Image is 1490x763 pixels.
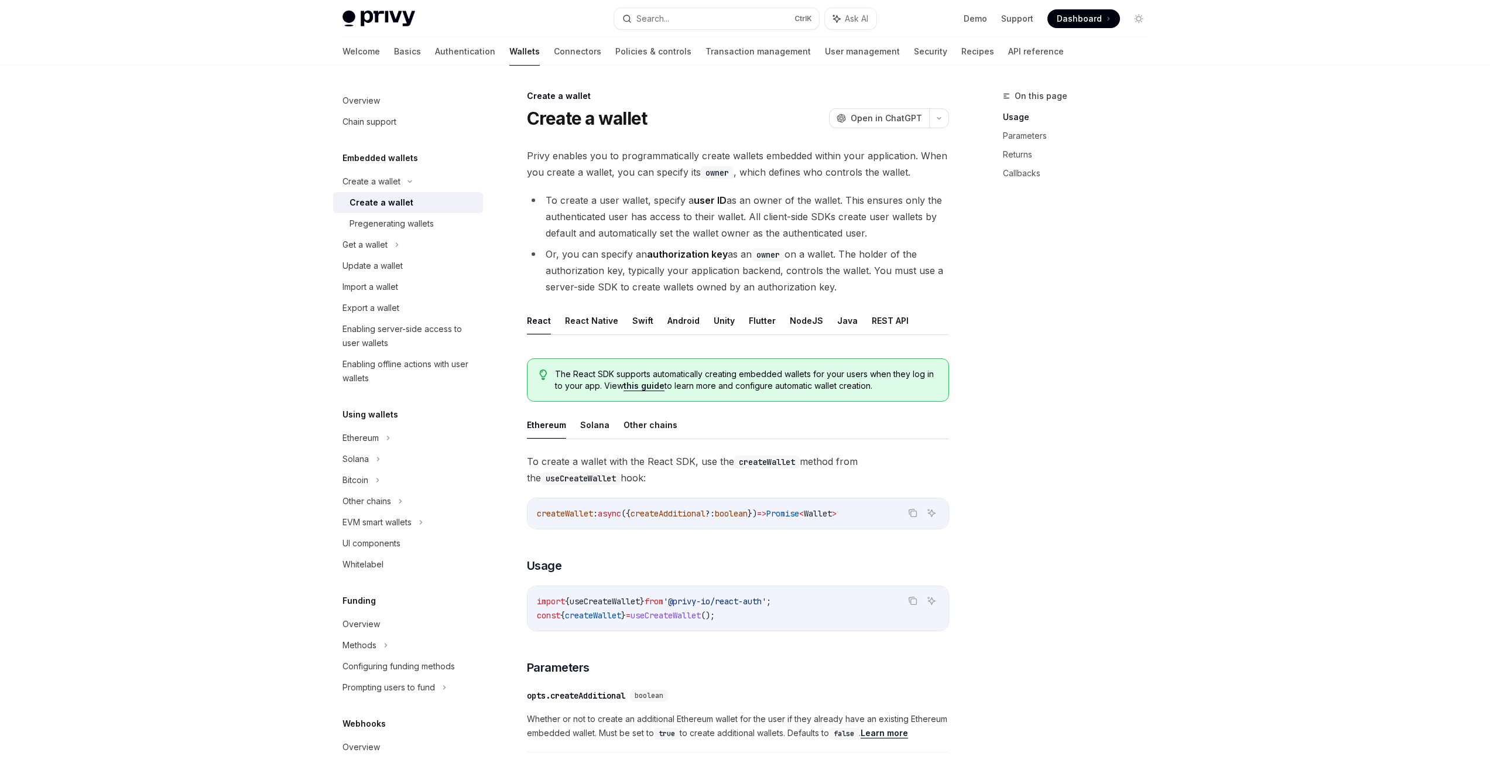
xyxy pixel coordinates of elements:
[509,37,540,66] a: Wallets
[342,594,376,608] h5: Funding
[527,453,949,486] span: To create a wallet with the React SDK, use the method from the hook:
[342,115,396,129] div: Chain support
[527,90,949,102] div: Create a wallet
[342,151,418,165] h5: Embedded wallets
[1015,89,1067,103] span: On this page
[825,8,876,29] button: Ask AI
[621,610,626,621] span: }
[964,13,987,25] a: Demo
[527,712,949,740] span: Whether or not to create an additional Ethereum wallet for the user if they already have an exist...
[342,238,388,252] div: Get a wallet
[333,319,483,354] a: Enabling server-side access to user wallets
[961,37,994,66] a: Recipes
[342,322,476,350] div: Enabling server-side access to user wallets
[342,638,376,652] div: Methods
[333,276,483,297] a: Import a wallet
[555,368,936,392] span: The React SDK supports automatically creating embedded wallets for your users when they log in to...
[799,508,804,519] span: <
[342,37,380,66] a: Welcome
[527,659,590,676] span: Parameters
[333,297,483,319] a: Export a wallet
[752,248,785,261] code: owner
[636,12,669,26] div: Search...
[333,614,483,635] a: Overview
[342,408,398,422] h5: Using wallets
[632,307,653,334] button: Swift
[350,196,413,210] div: Create a wallet
[598,508,621,519] span: async
[527,307,551,334] button: React
[701,166,734,179] code: owner
[342,536,400,550] div: UI components
[537,508,593,519] span: createWallet
[539,369,547,380] svg: Tip
[342,11,415,27] img: light logo
[333,354,483,389] a: Enabling offline actions with user wallets
[342,659,455,673] div: Configuring funding methods
[333,192,483,213] a: Create a wallet
[342,473,368,487] div: Bitcoin
[905,505,920,521] button: Copy the contents from the code block
[342,680,435,694] div: Prompting users to fund
[435,37,495,66] a: Authentication
[333,737,483,758] a: Overview
[1003,108,1157,126] a: Usage
[861,728,908,738] a: Learn more
[565,610,621,621] span: createWallet
[851,112,922,124] span: Open in ChatGPT
[560,610,565,621] span: {
[527,148,949,180] span: Privy enables you to programmatically create wallets embedded within your application. When you c...
[1003,164,1157,183] a: Callbacks
[837,307,858,334] button: Java
[333,213,483,234] a: Pregenerating wallets
[701,610,715,621] span: ();
[527,690,625,702] div: opts.createAdditional
[694,194,727,206] strong: user ID
[829,728,859,740] code: false
[832,508,837,519] span: >
[631,610,701,621] span: useCreateWallet
[624,411,677,439] button: Other chains
[924,593,939,608] button: Ask AI
[1047,9,1120,28] a: Dashboard
[705,37,811,66] a: Transaction management
[766,596,771,607] span: ;
[333,111,483,132] a: Chain support
[647,248,728,260] strong: authorization key
[766,508,799,519] span: Promise
[333,533,483,554] a: UI components
[342,740,380,754] div: Overview
[342,301,399,315] div: Export a wallet
[342,515,412,529] div: EVM smart wallets
[667,307,700,334] button: Android
[333,656,483,677] a: Configuring funding methods
[1003,126,1157,145] a: Parameters
[394,37,421,66] a: Basics
[580,411,609,439] button: Solana
[654,728,680,740] code: true
[527,192,949,241] li: To create a user wallet, specify a as an owner of the wallet. This ensures only the authenticated...
[565,307,618,334] button: React Native
[565,596,570,607] span: {
[537,610,560,621] span: const
[342,94,380,108] div: Overview
[614,8,819,29] button: Search...CtrlK
[804,508,832,519] span: Wallet
[1129,9,1148,28] button: Toggle dark mode
[748,508,757,519] span: })
[342,280,398,294] div: Import a wallet
[342,431,379,445] div: Ethereum
[333,90,483,111] a: Overview
[593,508,598,519] span: :
[825,37,900,66] a: User management
[663,596,766,607] span: '@privy-io/react-auth'
[734,456,800,468] code: createWallet
[615,37,691,66] a: Policies & controls
[794,14,812,23] span: Ctrl K
[845,13,868,25] span: Ask AI
[645,596,663,607] span: from
[705,508,715,519] span: ?:
[527,557,562,574] span: Usage
[527,108,648,129] h1: Create a wallet
[527,411,566,439] button: Ethereum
